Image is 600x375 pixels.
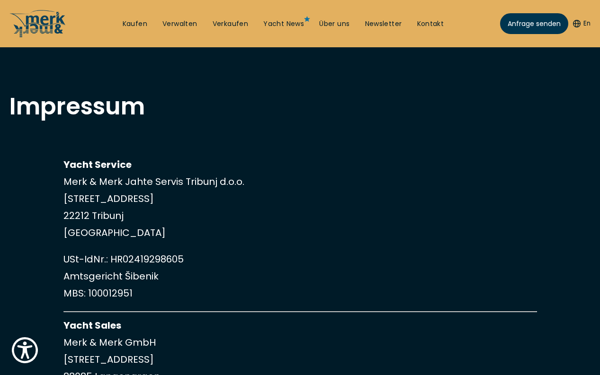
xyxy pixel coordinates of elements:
p: Merk & Merk Jahte Servis Tribunj d.o.o. [STREET_ADDRESS] 22212 Tribunj [GEOGRAPHIC_DATA] [63,156,537,241]
a: Verkaufen [213,19,249,29]
h1: Impressum [9,95,591,118]
button: En [573,19,591,28]
a: Kontakt [417,19,444,29]
p: USt-IdNr.: HR02419298605 Amtsgericht Šibenik MBS: 100012951 [63,251,537,302]
span: Anfrage senden [508,19,561,29]
strong: Yacht Sales [63,319,121,332]
a: Kaufen [123,19,147,29]
a: Yacht News [263,19,304,29]
a: Newsletter [365,19,402,29]
a: Anfrage senden [500,13,568,34]
strong: Yacht Service [63,158,132,171]
button: Show Accessibility Preferences [9,335,40,366]
a: Über uns [319,19,349,29]
a: Verwalten [162,19,197,29]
